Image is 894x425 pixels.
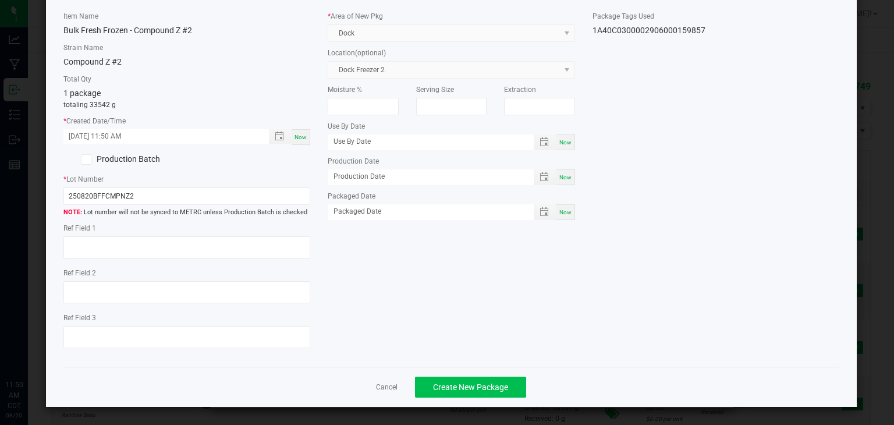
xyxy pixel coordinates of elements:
span: Now [559,174,572,180]
div: Bulk Fresh Frozen - Compound Z #2 [63,24,311,37]
span: Now [295,134,307,140]
label: Lot Number [63,174,311,185]
label: Ref Field 1 [63,223,311,233]
span: Now [559,139,572,146]
button: Create New Package [415,377,526,398]
label: Use By Date [328,121,575,132]
span: Toggle popup [269,129,292,144]
span: Toggle popup [534,169,556,185]
label: Production Batch [63,153,178,165]
span: Create New Package [433,382,508,392]
label: Production Date [328,156,575,167]
input: Created Datetime [63,129,257,144]
label: Ref Field 2 [63,268,311,278]
label: Location [328,48,575,58]
span: Toggle popup [534,204,556,220]
label: Total Qty [63,74,311,84]
span: Now [559,209,572,215]
label: Area of New Pkg [328,11,575,22]
label: Serving Size [416,84,487,95]
label: Moisture % [328,84,399,95]
label: Extraction [504,84,575,95]
label: Package Tags Used [593,11,840,22]
input: Production Date [328,169,521,184]
label: Ref Field 3 [63,313,311,323]
div: Compound Z #2 [63,56,311,68]
span: Lot number will not be synced to METRC unless Production Batch is checked [63,208,311,218]
input: Packaged Date [328,204,521,219]
a: Cancel [376,382,398,392]
p: totaling 33542 g [63,100,311,110]
div: 1A40C0300002906000159857 [593,24,840,37]
label: Created Date/Time [63,116,311,126]
span: (optional) [355,49,386,57]
label: Strain Name [63,42,311,53]
span: Toggle popup [534,134,556,150]
label: Item Name [63,11,311,22]
span: 1 package [63,88,101,98]
input: Use By Date [328,134,521,149]
label: Packaged Date [328,191,575,201]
